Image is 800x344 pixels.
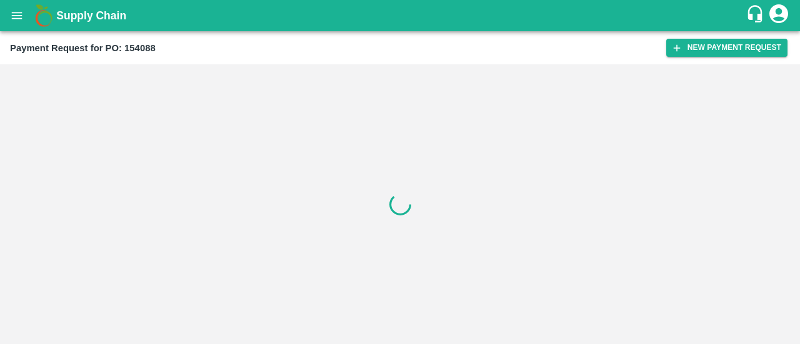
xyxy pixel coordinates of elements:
div: account of current user [767,2,790,29]
div: customer-support [746,4,767,27]
b: Payment Request for PO: 154088 [10,43,156,53]
img: logo [31,3,56,28]
button: New Payment Request [666,39,787,57]
button: open drawer [2,1,31,30]
b: Supply Chain [56,9,126,22]
a: Supply Chain [56,7,746,24]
